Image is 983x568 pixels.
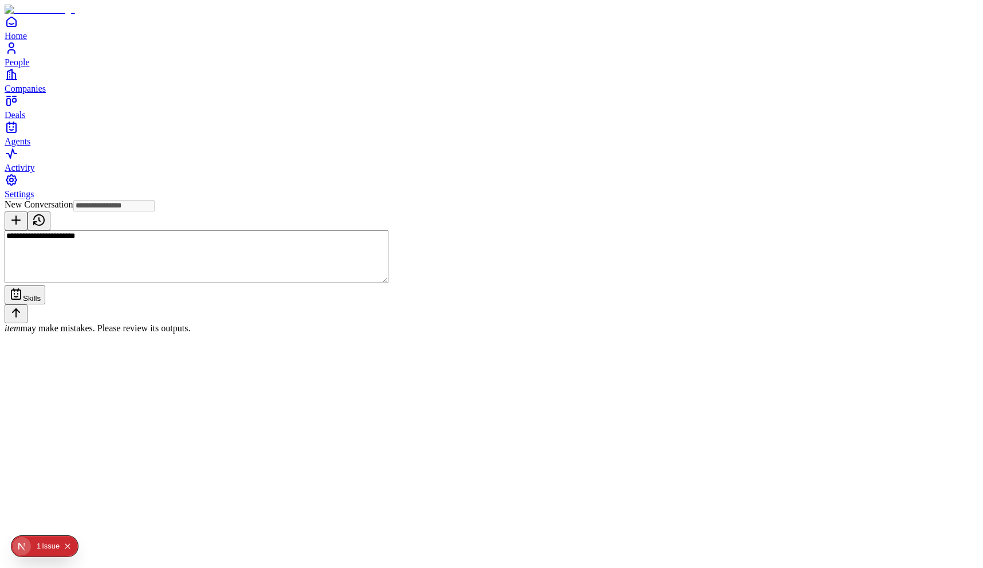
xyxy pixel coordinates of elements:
span: New Conversation [5,199,73,209]
a: Deals [5,94,978,120]
div: may make mistakes. Please review its outputs. [5,323,978,334]
span: Deals [5,110,25,120]
img: Item Brain Logo [5,5,75,15]
span: People [5,57,30,67]
a: Activity [5,147,978,173]
span: Companies [5,84,46,93]
a: People [5,41,978,67]
button: Send message [5,304,27,323]
button: New conversation [5,211,27,230]
a: Companies [5,68,978,93]
a: Settings [5,173,978,199]
button: View history [27,211,50,230]
a: Agents [5,120,978,146]
span: Home [5,31,27,41]
button: Skills [5,285,45,304]
a: Home [5,15,978,41]
i: item [5,323,21,333]
span: Skills [23,294,41,303]
span: Settings [5,189,34,199]
span: Agents [5,136,30,146]
span: Activity [5,163,34,173]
